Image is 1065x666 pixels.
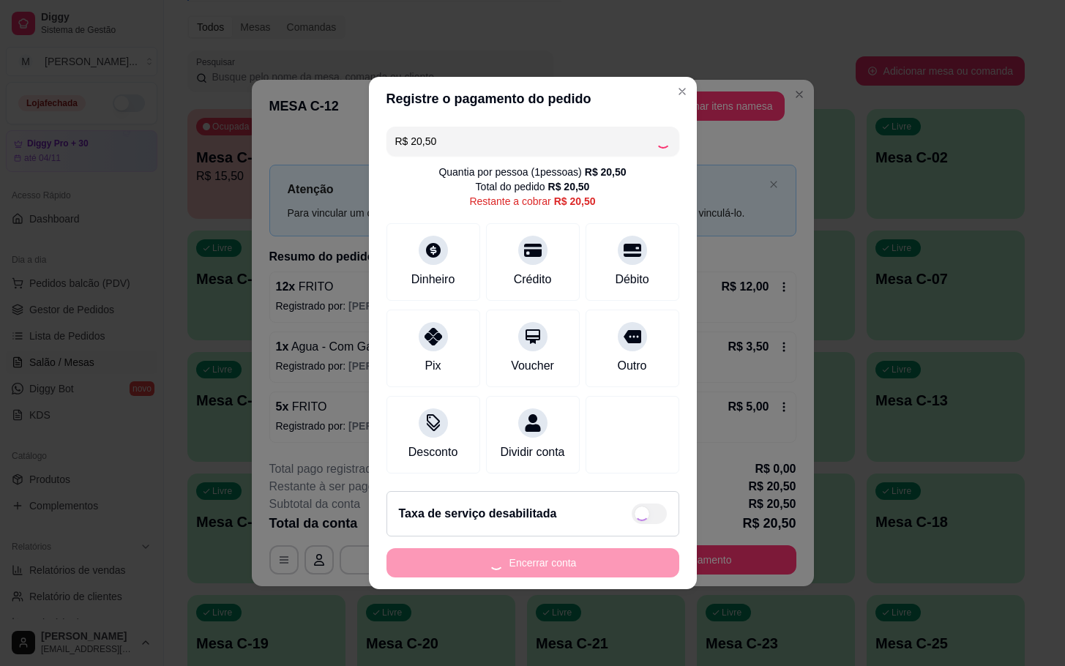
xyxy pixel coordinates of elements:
header: Registre o pagamento do pedido [369,77,697,121]
div: Restante a cobrar [469,194,595,209]
div: R$ 20,50 [585,165,627,179]
div: Pix [425,357,441,375]
div: Outro [617,357,646,375]
div: Desconto [408,444,458,461]
div: Loading [656,134,670,149]
div: Dividir conta [500,444,564,461]
div: Voucher [511,357,554,375]
h2: Taxa de serviço desabilitada [399,505,557,523]
div: Débito [615,271,649,288]
div: Quantia por pessoa ( 1 pessoas) [438,165,626,179]
input: Ex.: hambúrguer de cordeiro [395,127,656,156]
div: Total do pedido [476,179,590,194]
div: R$ 20,50 [554,194,596,209]
div: Crédito [514,271,552,288]
div: Dinheiro [411,271,455,288]
div: R$ 20,50 [548,179,590,194]
button: Close [670,80,694,103]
